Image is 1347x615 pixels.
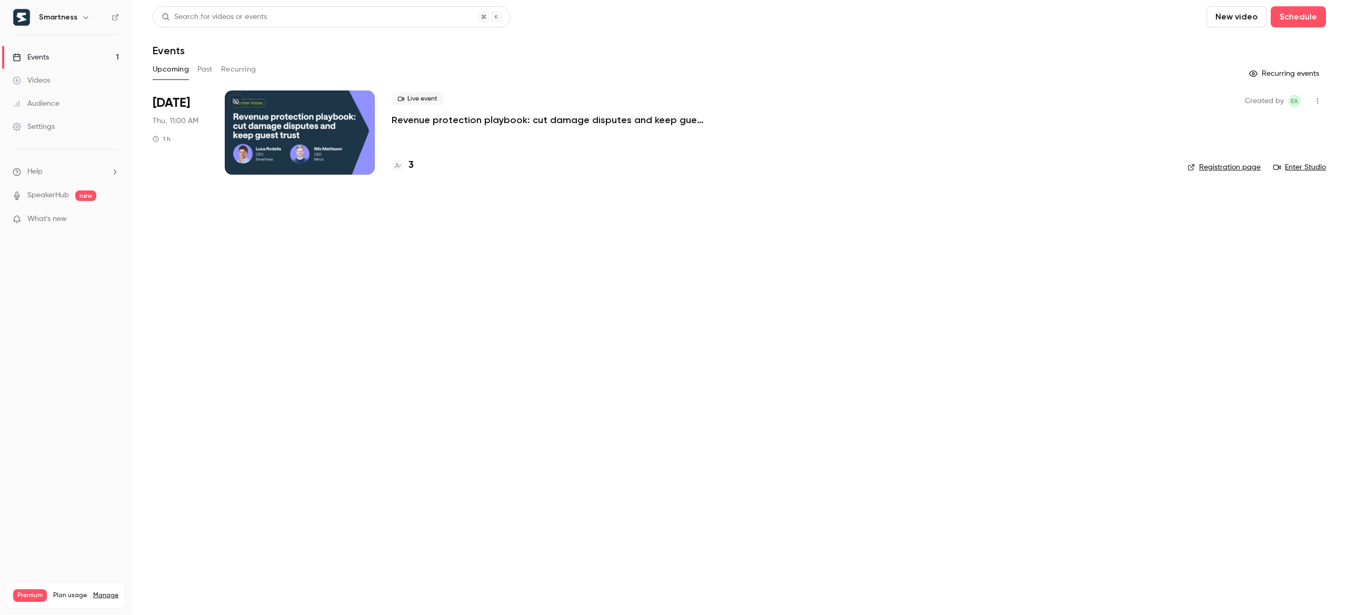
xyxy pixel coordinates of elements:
div: Search for videos or events [162,12,267,23]
span: What's new [27,214,67,225]
span: Live event [392,93,444,105]
h4: 3 [408,158,414,173]
button: Upcoming [153,61,189,78]
h1: Events [153,44,185,57]
div: Audience [13,98,59,109]
span: Created by [1245,95,1284,107]
button: Recurring events [1244,65,1326,82]
div: Events [13,52,49,63]
a: Registration page [1188,162,1261,173]
h6: Smartness [39,12,77,23]
span: new [75,190,96,201]
span: Eleonora Aste [1288,95,1301,107]
li: help-dropdown-opener [13,166,119,177]
span: Plan usage [53,591,87,600]
span: [DATE] [153,95,190,112]
button: New video [1206,6,1266,27]
span: Premium [13,589,47,602]
div: Videos [13,75,50,86]
a: SpeakerHub [27,190,69,201]
a: Manage [93,591,118,600]
span: EA [1291,95,1298,107]
button: Recurring [221,61,256,78]
button: Past [197,61,213,78]
a: Revenue protection playbook: cut damage disputes and keep guest trust [392,114,707,126]
button: Schedule [1271,6,1326,27]
div: Settings [13,122,55,132]
a: 3 [392,158,414,173]
a: Enter Studio [1273,162,1326,173]
span: Help [27,166,43,177]
span: Thu, 11:00 AM [153,116,198,126]
img: Smartness [13,9,30,26]
div: Oct 23 Thu, 11:00 AM (Europe/Rome) [153,90,208,175]
div: 1 h [153,135,171,143]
